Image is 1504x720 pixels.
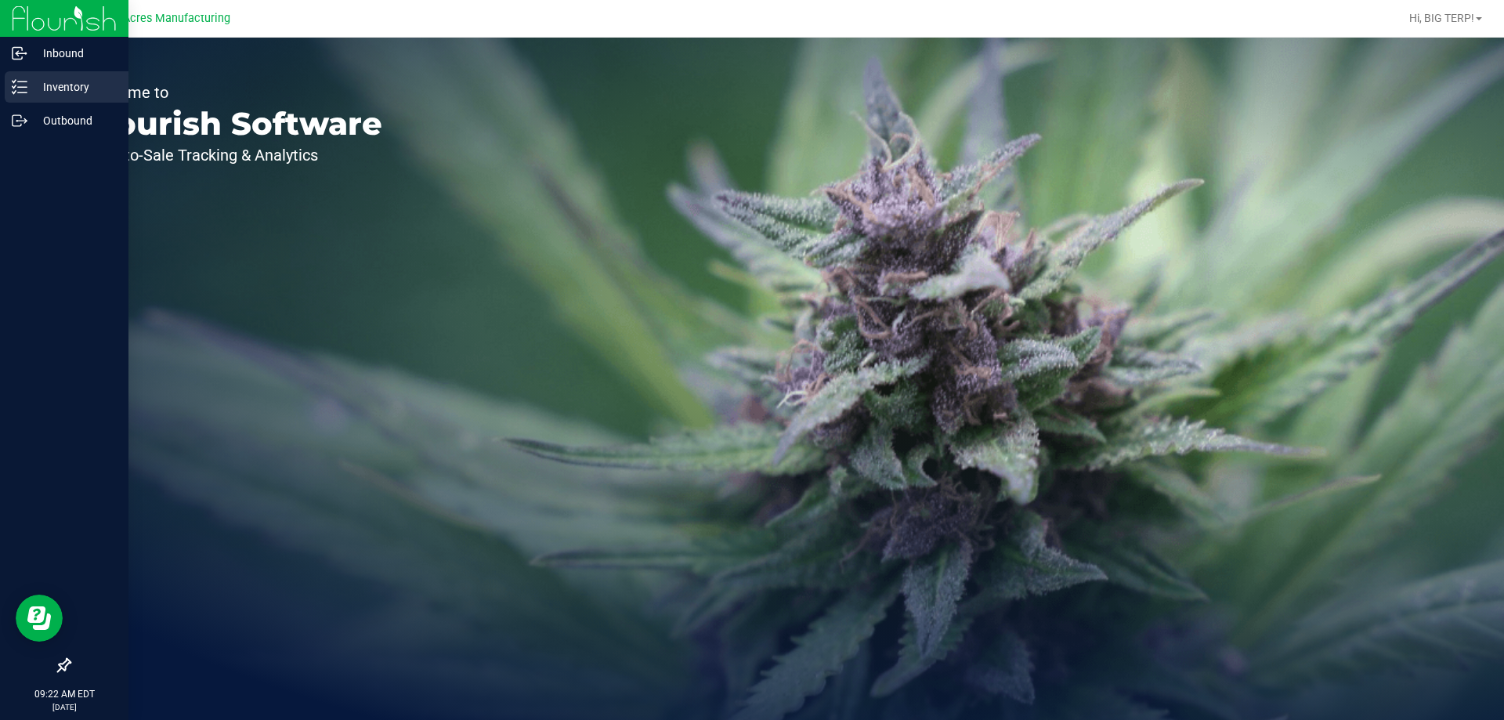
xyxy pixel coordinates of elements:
[27,78,121,96] p: Inventory
[12,79,27,95] inline-svg: Inventory
[7,701,121,713] p: [DATE]
[12,45,27,61] inline-svg: Inbound
[27,44,121,63] p: Inbound
[85,147,382,163] p: Seed-to-Sale Tracking & Analytics
[7,687,121,701] p: 09:22 AM EDT
[1409,12,1474,24] span: Hi, BIG TERP!
[12,113,27,128] inline-svg: Outbound
[16,595,63,642] iframe: Resource center
[85,85,382,100] p: Welcome to
[89,12,230,25] span: Green Acres Manufacturing
[27,111,121,130] p: Outbound
[85,108,382,139] p: Flourish Software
